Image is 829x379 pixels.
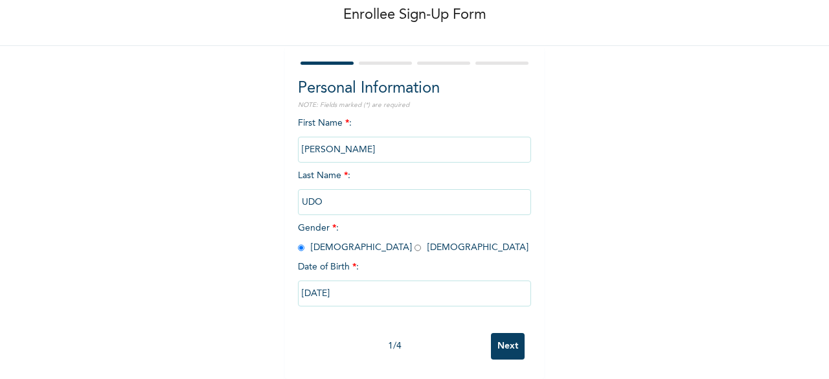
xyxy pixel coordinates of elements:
input: Next [491,333,525,360]
p: Enrollee Sign-Up Form [343,5,486,26]
span: Gender : [DEMOGRAPHIC_DATA] [DEMOGRAPHIC_DATA] [298,224,528,252]
input: DD-MM-YYYY [298,281,531,306]
p: NOTE: Fields marked (*) are required [298,100,531,110]
input: Enter your last name [298,189,531,215]
span: Date of Birth : [298,260,359,274]
span: First Name : [298,119,531,154]
div: 1 / 4 [298,339,491,353]
h2: Personal Information [298,77,531,100]
span: Last Name : [298,171,531,207]
input: Enter your first name [298,137,531,163]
